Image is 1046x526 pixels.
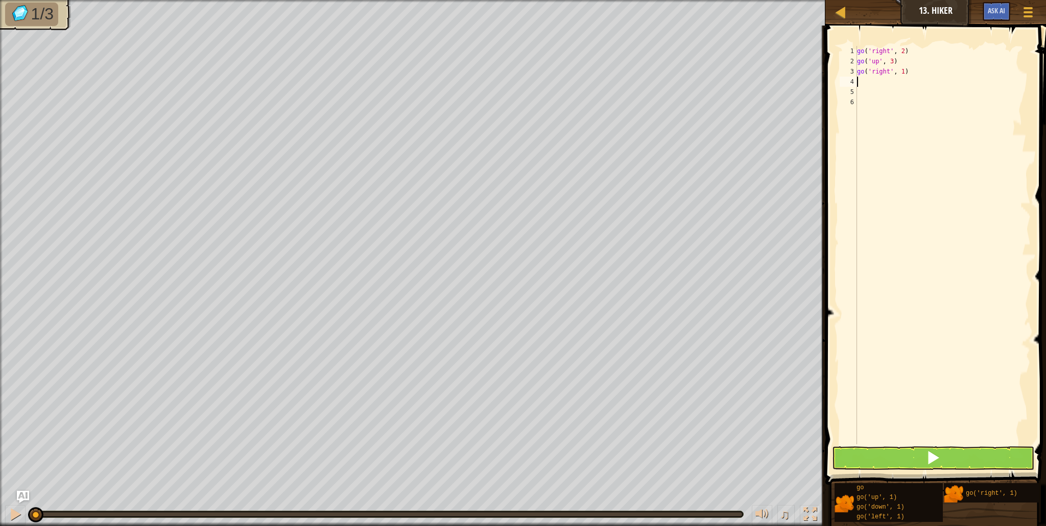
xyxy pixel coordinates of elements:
img: portrait.png [835,494,854,513]
span: Ask AI [988,6,1005,15]
div: 4 [840,77,857,87]
span: 1/3 [31,5,54,23]
div: 5 [840,87,857,97]
span: go('right', 1) [966,490,1017,497]
button: Adjust volume [752,505,772,526]
img: portrait.png [944,484,963,504]
div: 1 [840,46,857,56]
button: ♫ [777,505,795,526]
span: go('left', 1) [857,513,905,520]
span: go [857,484,864,491]
span: go('up', 1) [857,494,897,501]
button: Ask AI [17,491,29,503]
div: 3 [840,66,857,77]
li: Collect the gems. [5,3,58,26]
button: Ask AI [983,2,1010,21]
div: 6 [840,97,857,107]
button: ⌘ + P: Pause [5,505,26,526]
div: 2 [840,56,857,66]
button: Shift+Enter: Run current code. [832,446,1034,470]
button: Toggle fullscreen [800,505,820,526]
span: ♫ [779,507,790,522]
button: Show game menu [1015,2,1041,26]
span: go('down', 1) [857,504,905,511]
